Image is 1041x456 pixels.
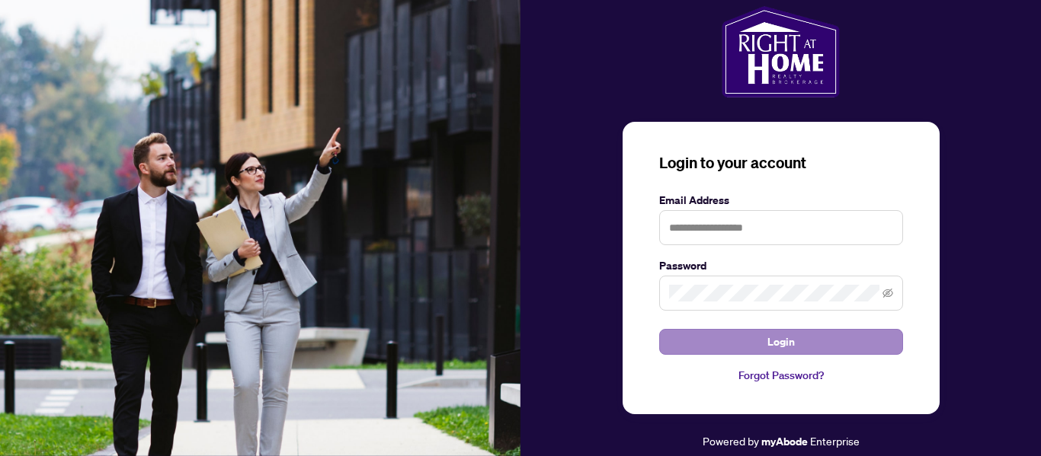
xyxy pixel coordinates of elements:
[659,192,903,209] label: Email Address
[659,367,903,384] a: Forgot Password?
[722,6,840,97] img: ma-logo
[810,434,860,448] span: Enterprise
[703,434,759,448] span: Powered by
[767,330,795,354] span: Login
[761,433,808,450] a: myAbode
[659,152,903,174] h3: Login to your account
[659,257,903,274] label: Password
[882,288,893,298] span: eye-invisible
[659,329,903,355] button: Login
